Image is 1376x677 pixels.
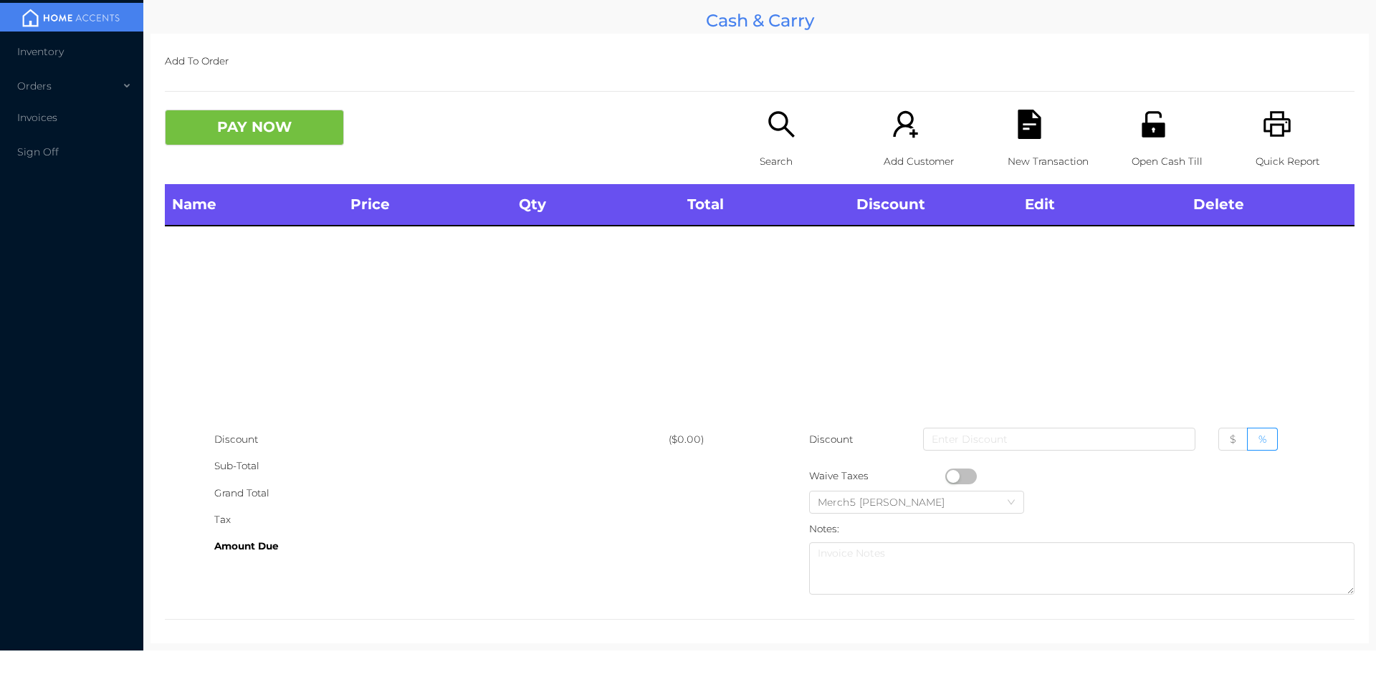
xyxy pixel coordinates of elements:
[923,428,1195,451] input: Enter Discount
[809,426,854,453] p: Discount
[1139,110,1168,139] i: icon: unlock
[343,184,512,226] th: Price
[760,148,859,175] p: Search
[818,491,959,513] div: Merch5 Lawrence
[1263,110,1292,139] i: icon: printer
[17,145,59,158] span: Sign Off
[1018,184,1186,226] th: Edit
[884,148,983,175] p: Add Customer
[214,480,669,506] div: Grand Total
[1015,110,1044,139] i: icon: file-text
[512,184,680,226] th: Qty
[767,110,796,139] i: icon: search
[809,463,945,489] div: Waive Taxes
[1230,433,1236,446] span: $
[214,506,669,533] div: Tax
[17,111,57,124] span: Invoices
[17,7,125,29] img: mainBanner
[214,453,669,479] div: Sub-Total
[1256,148,1354,175] p: Quick Report
[1186,184,1354,226] th: Delete
[165,48,1354,75] p: Add To Order
[669,426,760,453] div: ($0.00)
[150,7,1369,34] div: Cash & Carry
[1008,148,1107,175] p: New Transaction
[165,110,344,145] button: PAY NOW
[165,184,343,226] th: Name
[849,184,1018,226] th: Discount
[891,110,920,139] i: icon: user-add
[1258,433,1266,446] span: %
[1132,148,1231,175] p: Open Cash Till
[214,533,669,560] div: Amount Due
[214,426,669,453] div: Discount
[17,45,64,58] span: Inventory
[809,523,839,534] label: Notes:
[680,184,849,226] th: Total
[1007,498,1016,508] i: icon: down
